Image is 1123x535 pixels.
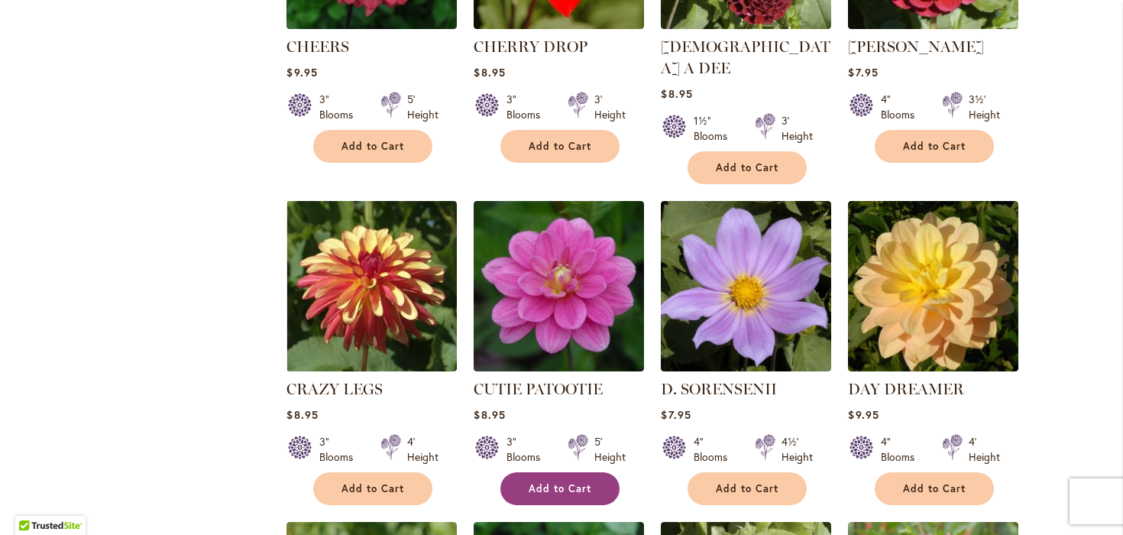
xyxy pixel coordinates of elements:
a: D. SORENSENII [661,380,777,398]
div: 4" Blooms [881,92,924,122]
div: 3" Blooms [506,92,549,122]
a: CHEERS [286,18,457,32]
a: CUTIE PATOOTIE [474,380,603,398]
span: Add to Cart [903,140,966,153]
span: $8.95 [474,407,505,422]
a: CHERRY DROP [474,37,587,56]
span: Add to Cart [341,140,404,153]
span: Add to Cart [716,482,778,495]
span: Add to Cart [903,482,966,495]
span: Add to Cart [716,161,778,174]
span: $8.95 [661,86,692,101]
span: $9.95 [286,65,317,79]
span: $8.95 [286,407,318,422]
button: Add to Cart [875,472,994,505]
button: Add to Cart [313,472,432,505]
button: Add to Cart [688,472,807,505]
button: Add to Cart [875,130,994,163]
div: 5' Height [594,434,626,465]
iframe: Launch Accessibility Center [11,481,54,524]
div: 4½' Height [782,434,813,465]
button: Add to Cart [500,472,620,505]
img: D. SORENSENII [661,201,831,371]
div: 5' Height [407,92,439,122]
div: 4" Blooms [881,434,924,465]
img: CRAZY LEGS [286,201,457,371]
button: Add to Cart [500,130,620,163]
span: Add to Cart [341,482,404,495]
a: D. SORENSENII [661,360,831,374]
a: DAY DREAMER [848,380,964,398]
div: 3' Height [782,113,813,144]
a: CRAZY LEGS [286,380,383,398]
div: 4' Height [969,434,1000,465]
div: 3' Height [594,92,626,122]
span: $7.95 [848,65,878,79]
div: 4' Height [407,434,439,465]
a: DAY DREAMER [848,360,1018,374]
button: Add to Cart [688,151,807,184]
img: CUTIE PATOOTIE [474,201,644,371]
span: $9.95 [848,407,879,422]
div: 3" Blooms [506,434,549,465]
div: 3" Blooms [319,434,362,465]
a: CUTIE PATOOTIE [474,360,644,374]
a: CHERRY DROP [474,18,644,32]
div: 3½' Height [969,92,1000,122]
span: $8.95 [474,65,505,79]
span: $7.95 [661,407,691,422]
span: Add to Cart [529,140,591,153]
a: CHEERS [286,37,349,56]
button: Add to Cart [313,130,432,163]
div: 1½" Blooms [694,113,736,144]
a: CORNEL [848,18,1018,32]
a: [PERSON_NAME] [848,37,984,56]
div: 3" Blooms [319,92,362,122]
a: CHICK A DEE [661,18,831,32]
a: [DEMOGRAPHIC_DATA] A DEE [661,37,830,77]
img: DAY DREAMER [848,201,1018,371]
span: Add to Cart [529,482,591,495]
div: 4" Blooms [694,434,736,465]
a: CRAZY LEGS [286,360,457,374]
